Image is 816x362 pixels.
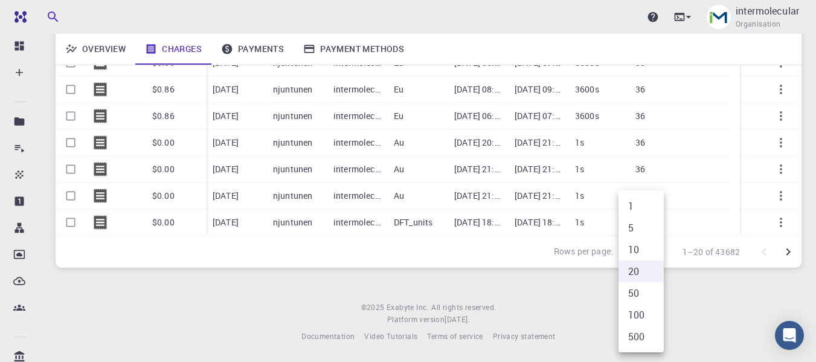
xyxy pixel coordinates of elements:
[618,282,664,304] li: 50
[618,195,664,217] li: 1
[618,326,664,347] li: 500
[618,260,664,282] li: 20
[618,217,664,239] li: 5
[618,304,664,326] li: 100
[775,321,804,350] div: Open Intercom Messenger
[618,239,664,260] li: 10
[24,8,68,19] span: Support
